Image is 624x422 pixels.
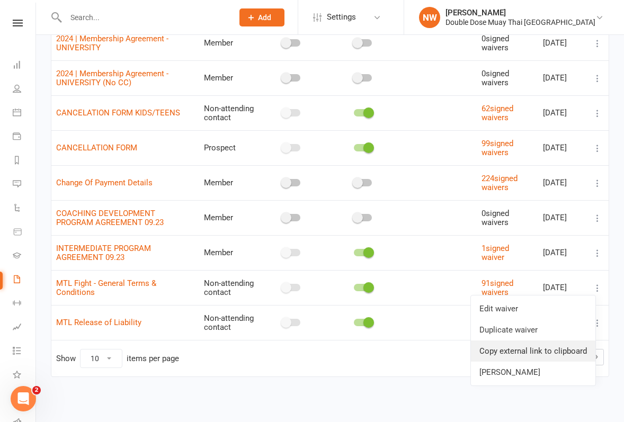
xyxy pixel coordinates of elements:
[471,298,595,319] a: Edit waiver
[199,305,266,340] td: Non-attending contact
[538,25,586,60] td: [DATE]
[538,60,586,95] td: [DATE]
[538,165,586,200] td: [DATE]
[482,34,509,52] span: 0 signed waivers
[13,54,37,78] a: Dashboard
[13,102,37,125] a: Calendar
[471,319,595,340] a: Duplicate waiver
[482,244,509,262] a: 1signed waiver
[471,362,595,383] a: [PERSON_NAME]
[56,143,137,152] a: CANCELLATION FORM
[199,130,266,165] td: Prospect
[199,60,266,95] td: Member
[482,139,513,157] a: 99signed waivers
[199,235,266,270] td: Member
[445,17,595,27] div: Double Dose Muay Thai [GEOGRAPHIC_DATA]
[445,8,595,17] div: [PERSON_NAME]
[482,279,513,297] a: 91signed waivers
[13,221,37,245] a: Product Sales
[199,270,266,305] td: Non-attending contact
[471,340,595,362] a: Copy external link to clipboard
[56,178,153,187] a: Change Of Payment Details
[538,95,586,130] td: [DATE]
[199,200,266,235] td: Member
[482,209,509,227] span: 0 signed waivers
[538,130,586,165] td: [DATE]
[538,235,586,270] td: [DATE]
[56,244,151,262] a: INTERMEDIATE PROGRAM AGREEMENT 09.23
[13,78,37,102] a: People
[538,270,586,305] td: [DATE]
[199,25,266,60] td: Member
[56,69,168,87] a: 2024 | Membership Agreement - UNIVERSITY (No CC)
[56,318,141,327] a: MTL Release of Liability
[11,386,36,411] iframe: Intercom live chat
[32,386,41,394] span: 2
[258,13,271,22] span: Add
[482,174,518,192] a: 224signed waivers
[13,149,37,173] a: Reports
[327,5,356,29] span: Settings
[56,108,180,118] a: CANCELATION FORM KIDS/TEENS
[127,354,179,363] div: items per page
[482,104,513,122] a: 62signed waivers
[538,200,586,235] td: [DATE]
[482,69,509,87] span: 0 signed waivers
[199,165,266,200] td: Member
[199,95,266,130] td: Non-attending contact
[239,8,284,26] button: Add
[56,209,164,227] a: COACHING DEVELOPMENT PROGRAM AGREEMENT 09.23
[13,316,37,340] a: Assessments
[13,364,37,388] a: What's New
[56,349,179,368] div: Show
[13,125,37,149] a: Payments
[56,279,156,297] a: MTL Fight - General Terms & Conditions
[63,10,226,25] input: Search...
[419,7,440,28] div: NW
[56,34,168,52] a: 2024 | Membership Agreement - UNIVERSITY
